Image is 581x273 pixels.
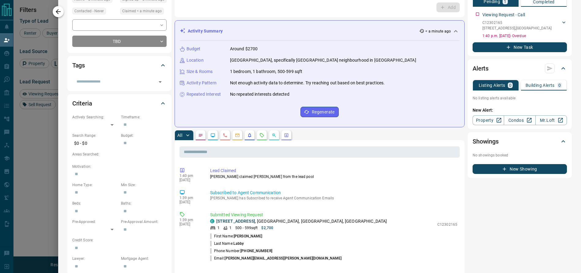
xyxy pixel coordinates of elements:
[482,12,525,18] p: Viewing Request - Call
[230,80,385,86] p: Not enough activity data to determine. Try reaching out based on best practices.
[72,164,167,169] p: Motivation:
[473,63,489,73] h2: Alerts
[473,95,567,101] p: No listing alerts available
[230,46,258,52] p: Around $2700
[210,241,244,246] p: Last Name:
[120,8,167,16] div: Sat Sep 13 2025
[72,201,118,206] p: Beds:
[300,107,339,117] button: Regenerate
[504,115,535,125] a: Condos
[198,133,203,138] svg: Notes
[217,225,220,231] p: 1
[210,219,214,223] div: condos.ca
[72,36,167,47] div: TBD
[72,256,118,261] p: Lawyer:
[187,80,217,86] p: Activity Pattern
[509,83,511,87] p: 0
[473,107,567,113] p: New Alert:
[72,114,118,120] p: Actively Searching:
[473,136,499,146] h2: Showings
[259,133,264,138] svg: Requests
[482,25,552,31] p: [STREET_ADDRESS] , [GEOGRAPHIC_DATA]
[235,133,240,138] svg: Emails
[179,200,201,204] p: [DATE]
[229,225,232,231] p: 1
[72,138,118,148] p: $0 - $0
[230,91,289,98] p: No repeated interests detected
[156,78,164,86] button: Open
[272,133,277,138] svg: Opportunities
[121,201,167,206] p: Baths:
[437,222,457,227] p: C12302165
[216,219,255,224] a: [STREET_ADDRESS]
[72,152,167,157] p: Areas Searched:
[72,96,167,111] div: Criteria
[240,249,272,253] span: [PHONE_NUMBER]
[223,133,228,138] svg: Calls
[234,234,262,238] span: [PERSON_NAME]
[210,212,457,218] p: Submitted Viewing Request
[121,256,167,261] p: Mortgage Agent:
[210,196,457,200] p: [PERSON_NAME] has Subscribed to receive Agent Communication Emails
[187,57,204,63] p: Location
[230,68,303,75] p: 1 bedroom, 1 bathroom, 500-599 sqft
[210,248,272,254] p: Phone Number:
[479,83,505,87] p: Listing Alerts
[180,25,459,37] div: Activity Summary< a minute ago
[121,114,167,120] p: Timeframe:
[121,219,167,225] p: Pre-Approval Amount:
[179,178,201,182] p: [DATE]
[235,225,258,231] p: 500 - 599 sqft
[187,91,221,98] p: Repeated Interest
[72,60,85,70] h2: Tags
[179,218,201,222] p: 1:39 pm
[72,58,167,73] div: Tags
[187,46,201,52] p: Budget
[72,133,118,138] p: Search Range:
[425,29,451,34] p: < a minute ago
[177,133,182,137] p: All
[216,218,387,225] p: , [GEOGRAPHIC_DATA], [GEOGRAPHIC_DATA], [GEOGRAPHIC_DATA]
[526,83,555,87] p: Building Alerts
[473,42,567,52] button: New Task
[210,174,457,179] p: [PERSON_NAME] claimed [PERSON_NAME] from the lead pool
[72,219,118,225] p: Pre-Approved:
[210,190,457,196] p: Subscribed to Agent Communication
[179,196,201,200] p: 1:39 pm
[72,98,92,108] h2: Criteria
[72,237,167,243] p: Credit Score:
[210,233,262,239] p: First Name:
[179,174,201,178] p: 1:40 pm
[284,133,289,138] svg: Agent Actions
[210,133,215,138] svg: Lead Browsing Activity
[122,8,162,14] span: Claimed < a minute ago
[224,256,341,260] span: [PERSON_NAME][EMAIL_ADDRESS][PERSON_NAME][DOMAIN_NAME]
[121,182,167,188] p: Min Size:
[233,241,244,246] span: Labby
[188,28,223,34] p: Activity Summary
[482,20,552,25] p: C12302165
[473,61,567,76] div: Alerts
[473,134,567,149] div: Showings
[230,57,416,63] p: [GEOGRAPHIC_DATA], specifically [GEOGRAPHIC_DATA] neighbourhood in [GEOGRAPHIC_DATA]
[179,222,201,226] p: [DATE]
[121,133,167,138] p: Budget:
[482,19,567,32] div: C12302165[STREET_ADDRESS],[GEOGRAPHIC_DATA]
[558,83,561,87] p: 0
[473,164,567,174] button: New Showing
[187,68,213,75] p: Size & Rooms
[482,33,567,39] p: 1:40 p.m. [DATE] - Overdue
[210,167,457,174] p: Lead Claimed
[473,115,504,125] a: Property
[473,152,567,158] p: No showings booked
[247,133,252,138] svg: Listing Alerts
[72,182,118,188] p: Home Type:
[74,8,104,14] span: Contacted - Never
[535,115,567,125] a: Mr.Loft
[210,256,342,261] p: Email:
[261,225,273,231] p: $2,700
